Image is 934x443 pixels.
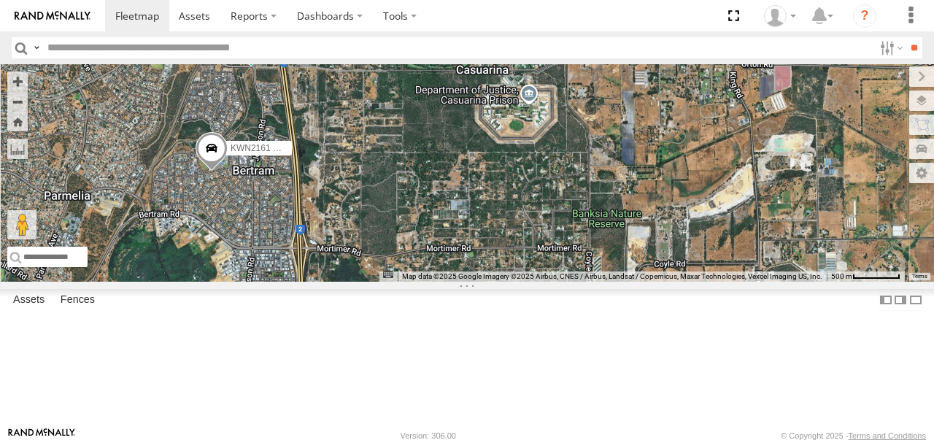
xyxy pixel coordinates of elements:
span: 500 m [831,272,852,280]
button: Keyboard shortcuts [383,271,393,278]
label: Assets [6,290,52,310]
label: Search Query [31,37,42,58]
div: Jeff Wegner [759,5,801,27]
button: Zoom Home [7,112,28,131]
button: Map Scale: 500 m per 62 pixels [827,271,905,282]
span: KWN2161 Workshop [231,144,312,154]
a: Terms (opens in new tab) [912,274,927,280]
label: Fences [53,290,102,310]
label: Search Filter Options [874,37,906,58]
label: Hide Summary Table [908,289,923,310]
button: Zoom out [7,91,28,112]
a: Visit our Website [8,428,75,443]
button: Zoom in [7,72,28,91]
div: Version: 306.00 [401,431,456,440]
button: Drag Pegman onto the map to open Street View [7,210,36,239]
div: © Copyright 2025 - [781,431,926,440]
label: Dock Summary Table to the Left [879,289,893,310]
label: Map Settings [909,163,934,183]
span: Map data ©2025 Google Imagery ©2025 Airbus, CNES / Airbus, Landsat / Copernicus, Maxar Technologi... [402,272,822,280]
a: Terms and Conditions [849,431,926,440]
i: ? [853,4,876,28]
label: Dock Summary Table to the Right [893,289,908,310]
img: rand-logo.svg [15,11,90,21]
label: Measure [7,139,28,159]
